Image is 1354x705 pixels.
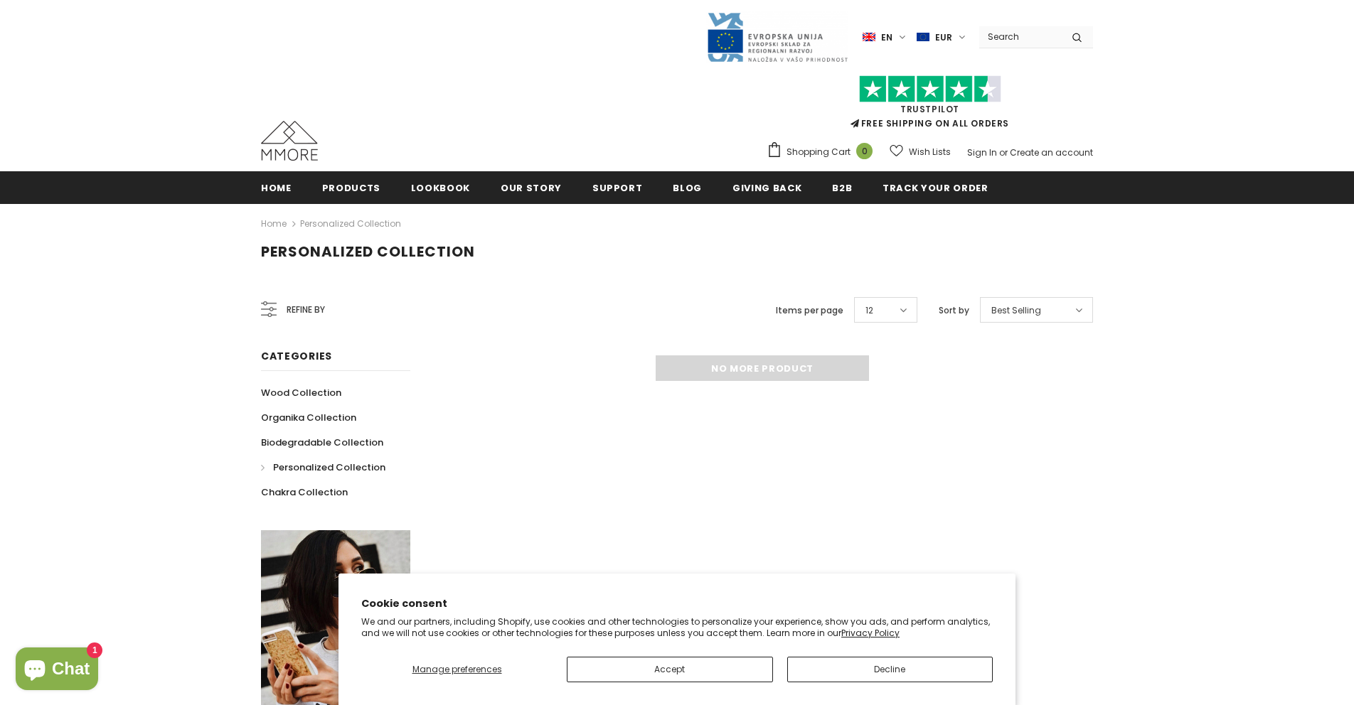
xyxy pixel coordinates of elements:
[841,627,900,639] a: Privacy Policy
[261,171,292,203] a: Home
[501,171,562,203] a: Our Story
[706,31,848,43] a: Javni Razpis
[411,171,470,203] a: Lookbook
[863,31,875,43] img: i-lang-1.png
[979,26,1061,47] input: Search Site
[767,82,1093,129] span: FREE SHIPPING ON ALL ORDERS
[11,647,102,694] inbox-online-store-chat: Shopify online store chat
[592,171,643,203] a: support
[273,461,385,474] span: Personalized Collection
[883,171,988,203] a: Track your order
[261,242,475,262] span: Personalized Collection
[501,181,562,195] span: Our Story
[261,215,287,232] a: Home
[859,75,1001,103] img: Trust Pilot Stars
[261,430,383,455] a: Biodegradable Collection
[856,143,873,159] span: 0
[322,171,380,203] a: Products
[322,181,380,195] span: Products
[1010,146,1093,158] a: Create an account
[673,171,702,203] a: Blog
[881,31,892,45] span: en
[883,181,988,195] span: Track your order
[832,181,852,195] span: B2B
[361,596,993,611] h2: Cookie consent
[939,303,969,318] label: Sort by
[890,139,951,164] a: Wish Lists
[300,217,401,230] a: Personalized Collection
[261,121,318,161] img: MMORE Cases
[261,405,356,430] a: Organika Collection
[967,146,997,158] a: Sign In
[732,181,801,195] span: Giving back
[261,455,385,480] a: Personalized Collection
[991,303,1041,318] span: Best Selling
[287,302,325,318] span: Refine by
[261,411,356,424] span: Organika Collection
[261,181,292,195] span: Home
[361,616,993,638] p: We and our partners, including Shopify, use cookies and other technologies to personalize your ex...
[776,303,843,318] label: Items per page
[412,663,502,675] span: Manage preferences
[361,657,553,682] button: Manage preferences
[261,436,383,449] span: Biodegradable Collection
[832,171,852,203] a: B2B
[411,181,470,195] span: Lookbook
[909,145,951,159] span: Wish Lists
[673,181,702,195] span: Blog
[567,657,773,682] button: Accept
[706,11,848,63] img: Javni Razpis
[592,181,643,195] span: support
[261,380,341,405] a: Wood Collection
[999,146,1008,158] span: or
[732,171,801,203] a: Giving back
[865,303,873,318] span: 12
[261,480,348,505] a: Chakra Collection
[767,141,880,163] a: Shopping Cart 0
[261,386,341,399] span: Wood Collection
[787,145,851,159] span: Shopping Cart
[261,349,332,363] span: Categories
[935,31,952,45] span: EUR
[261,485,348,499] span: Chakra Collection
[900,103,959,115] a: Trustpilot
[787,657,993,682] button: Decline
